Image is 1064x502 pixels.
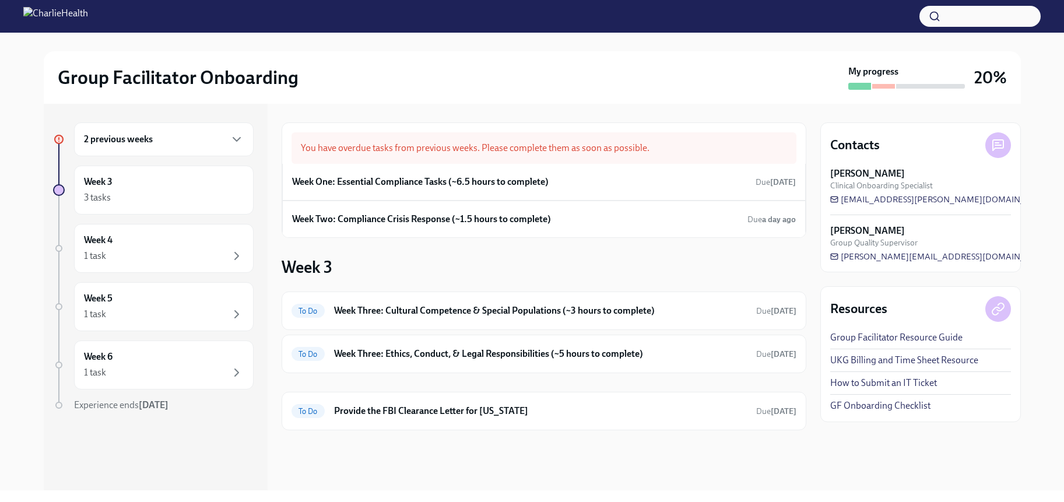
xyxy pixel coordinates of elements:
[292,175,549,188] h6: Week One: Essential Compliance Tasks (~6.5 hours to complete)
[756,306,796,317] span: October 6th, 2025 09:00
[139,399,168,410] strong: [DATE]
[53,340,254,389] a: Week 61 task
[830,180,933,191] span: Clinical Onboarding Specialist
[830,136,880,154] h4: Contacts
[830,167,905,180] strong: [PERSON_NAME]
[830,377,937,389] a: How to Submit an IT Ticket
[282,257,332,278] h3: Week 3
[830,194,1053,205] a: [EMAIL_ADDRESS][PERSON_NAME][DOMAIN_NAME]
[747,215,796,224] span: Due
[292,345,796,363] a: To DoWeek Three: Ethics, Conduct, & Legal Responsibilities (~5 hours to complete)Due[DATE]
[830,399,930,412] a: GF Onboarding Checklist
[292,173,796,191] a: Week One: Essential Compliance Tasks (~6.5 hours to complete)Due[DATE]
[334,405,747,417] h6: Provide the FBI Clearance Letter for [US_STATE]
[830,237,918,248] span: Group Quality Supervisor
[830,331,963,344] a: Group Facilitator Resource Guide
[84,366,106,379] div: 1 task
[74,399,168,410] span: Experience ends
[292,307,325,315] span: To Do
[756,349,796,359] span: Due
[771,406,796,416] strong: [DATE]
[292,407,325,416] span: To Do
[292,213,551,226] h6: Week Two: Compliance Crisis Response (~1.5 hours to complete)
[756,406,796,417] span: October 21st, 2025 09:00
[292,132,796,164] div: You have overdue tasks from previous weeks. Please complete them as soon as possible.
[756,406,796,416] span: Due
[292,350,325,359] span: To Do
[756,349,796,360] span: October 6th, 2025 09:00
[84,292,113,305] h6: Week 5
[771,306,796,316] strong: [DATE]
[830,251,1053,262] a: [PERSON_NAME][EMAIL_ADDRESS][DOMAIN_NAME]
[23,7,88,26] img: CharlieHealth
[334,304,747,317] h6: Week Three: Cultural Competence & Special Populations (~3 hours to complete)
[58,66,299,89] h2: Group Facilitator Onboarding
[292,402,796,420] a: To DoProvide the FBI Clearance Letter for [US_STATE]Due[DATE]
[84,175,113,188] h6: Week 3
[74,122,254,156] div: 2 previous weeks
[830,354,978,367] a: UKG Billing and Time Sheet Resource
[771,349,796,359] strong: [DATE]
[292,301,796,320] a: To DoWeek Three: Cultural Competence & Special Populations (~3 hours to complete)Due[DATE]
[53,282,254,331] a: Week 51 task
[848,65,898,78] strong: My progress
[762,215,796,224] strong: a day ago
[756,306,796,316] span: Due
[770,177,796,187] strong: [DATE]
[84,350,113,363] h6: Week 6
[84,250,106,262] div: 1 task
[84,234,113,247] h6: Week 4
[84,308,106,321] div: 1 task
[334,347,747,360] h6: Week Three: Ethics, Conduct, & Legal Responsibilities (~5 hours to complete)
[292,210,796,228] a: Week Two: Compliance Crisis Response (~1.5 hours to complete)Duea day ago
[53,224,254,273] a: Week 41 task
[830,224,905,237] strong: [PERSON_NAME]
[84,191,111,204] div: 3 tasks
[830,300,887,318] h4: Resources
[756,177,796,188] span: September 22nd, 2025 09:00
[84,133,153,146] h6: 2 previous weeks
[53,166,254,215] a: Week 33 tasks
[756,177,796,187] span: Due
[974,67,1007,88] h3: 20%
